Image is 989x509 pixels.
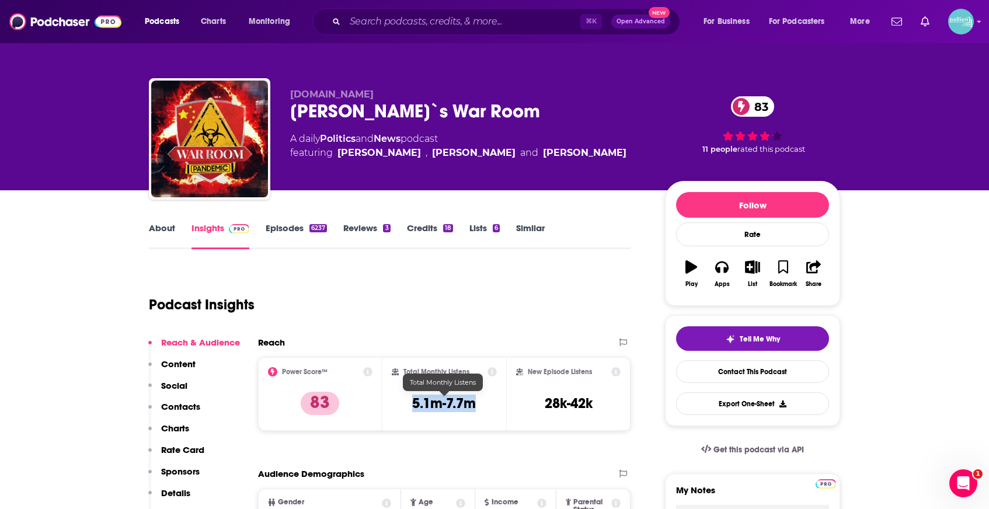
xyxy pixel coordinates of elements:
div: List [748,281,757,288]
h2: Total Monthly Listens [403,368,469,376]
button: Bookmark [768,253,798,295]
h2: Power Score™ [282,368,328,376]
p: Content [161,358,196,369]
a: Reviews3 [343,222,390,249]
a: Pro website [816,477,836,489]
label: My Notes [676,484,829,505]
span: 1 [973,469,983,479]
button: Share [799,253,829,295]
button: Charts [148,423,189,444]
span: [DOMAIN_NAME] [290,89,374,100]
p: Contacts [161,401,200,412]
button: List [737,253,768,295]
button: Show profile menu [948,9,974,34]
button: Social [148,380,187,402]
span: 11 people [702,145,737,154]
button: Sponsors [148,466,200,487]
a: News [374,133,401,144]
span: rated this podcast [737,145,805,154]
input: Search podcasts, credits, & more... [345,12,580,31]
img: User Profile [948,9,974,34]
img: Podchaser Pro [229,224,249,233]
span: Charts [201,13,226,30]
span: Gender [278,498,304,506]
span: Monitoring [249,13,290,30]
span: Podcasts [145,13,179,30]
img: Bannon`s War Room [151,81,268,197]
a: 83 [731,96,774,117]
span: Get this podcast via API [713,445,804,455]
p: Social [161,380,187,391]
p: 83 [301,392,339,415]
a: Get this podcast via API [692,435,813,464]
span: featuring [290,146,626,160]
span: Open Advanced [617,19,665,25]
p: Charts [161,423,189,434]
button: open menu [842,12,884,31]
span: Tell Me Why [740,334,780,344]
button: Rate Card [148,444,204,466]
span: ⌘ K [580,14,602,29]
a: Lists6 [469,222,500,249]
button: Open AdvancedNew [611,15,670,29]
div: 6237 [309,224,327,232]
button: Reach & Audience [148,337,240,358]
a: Show notifications dropdown [916,12,934,32]
div: Bookmark [769,281,797,288]
div: Apps [715,281,730,288]
p: Sponsors [161,466,200,477]
span: Income [492,498,518,506]
span: For Business [704,13,750,30]
span: and [520,146,538,160]
button: Export One-Sheet [676,392,829,415]
div: 6 [493,224,500,232]
iframe: Intercom live chat [949,469,977,497]
div: Play [685,281,698,288]
button: open menu [695,12,764,31]
h3: 28k-42k [545,395,593,412]
div: Rate [676,222,829,246]
button: Contacts [148,401,200,423]
button: Details [148,487,190,509]
a: InsightsPodchaser Pro [191,222,249,249]
h2: Audience Demographics [258,468,364,479]
div: Search podcasts, credits, & more... [324,8,691,35]
img: Podchaser - Follow, Share and Rate Podcasts [9,11,121,33]
a: Credits18 [407,222,453,249]
a: Similar [516,222,545,249]
button: open menu [241,12,305,31]
p: Rate Card [161,444,204,455]
a: Episodes6237 [266,222,327,249]
span: , [426,146,427,160]
div: [PERSON_NAME] [337,146,421,160]
a: Politics [320,133,356,144]
a: Show notifications dropdown [887,12,907,32]
span: Total Monthly Listens [410,378,476,386]
a: About [149,222,175,249]
button: tell me why sparkleTell Me Why [676,326,829,351]
button: open menu [761,12,842,31]
div: 18 [443,224,453,232]
span: 83 [743,96,774,117]
button: Content [148,358,196,380]
div: [PERSON_NAME] [543,146,626,160]
div: A daily podcast [290,132,626,160]
span: Age [419,498,433,506]
button: Follow [676,192,829,218]
a: Charts [193,12,233,31]
h2: Reach [258,337,285,348]
h3: 5.1m-7.7m [412,395,476,412]
span: Logged in as JessicaPellien [948,9,974,34]
div: Share [806,281,821,288]
div: [PERSON_NAME] [432,146,516,160]
div: 3 [383,224,390,232]
p: Details [161,487,190,498]
button: open menu [137,12,194,31]
button: Apps [706,253,737,295]
button: Play [676,253,706,295]
h2: New Episode Listens [528,368,592,376]
p: Reach & Audience [161,337,240,348]
div: 83 11 peoplerated this podcast [665,89,840,161]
